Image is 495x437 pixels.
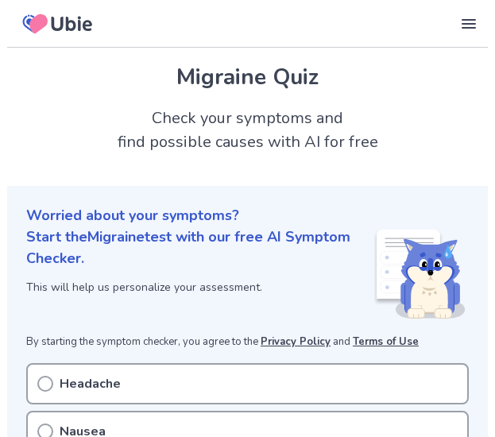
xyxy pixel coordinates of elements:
p: By starting the symptom checker, you agree to the and [26,335,469,350]
img: Shiba [373,230,466,319]
p: Headache [60,374,121,393]
h1: Migraine Quiz [26,60,469,94]
p: This will help us personalize your assessment. [26,279,373,296]
p: Worried about your symptoms? [26,205,469,226]
a: Terms of Use [353,335,419,349]
h2: Check your symptoms and find possible causes with AI for free [7,106,488,154]
a: Privacy Policy [261,335,331,349]
p: Start the Migraine test with our free AI Symptom Checker. [26,226,373,269]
